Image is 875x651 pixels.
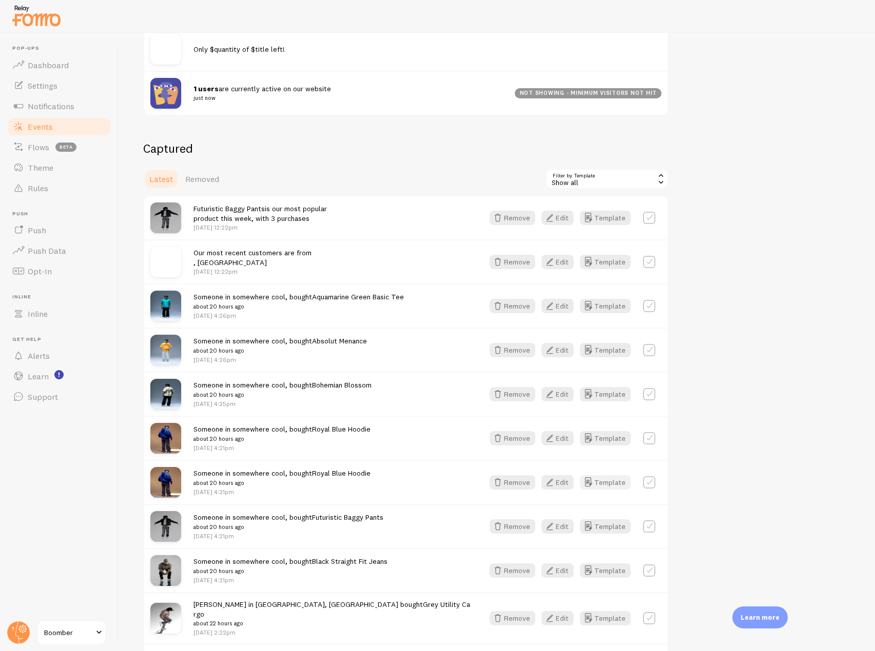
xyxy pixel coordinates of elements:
button: Template [580,211,631,225]
img: 959D8F45-5B88-438D-9EA5-594B03C3BE79_small.jpg [150,467,181,498]
span: [PERSON_NAME] in [GEOGRAPHIC_DATA], [GEOGRAPHIC_DATA] bought [193,600,471,628]
button: Edit [541,255,574,269]
p: [DATE] 4:26pm [193,311,404,320]
span: Push [28,225,46,235]
a: Inline [6,303,112,324]
a: Push Data [6,240,112,261]
span: Someone in somewhere cool, bought [193,380,372,399]
span: Opt-In [28,266,52,276]
a: Alerts [6,345,112,366]
a: Support [6,386,112,407]
span: beta [55,143,76,152]
small: about 20 hours ago [193,434,371,443]
a: Boomber [37,620,106,645]
button: Edit [541,387,574,401]
a: Absolut Menance [312,336,367,345]
a: Edit [541,431,580,445]
span: Someone in somewhere cool, bought [193,292,404,311]
button: Template [580,431,631,445]
p: Learn more [741,613,780,622]
a: Flows beta [6,137,112,157]
span: Notifications [28,101,74,111]
img: pageviews.png [150,78,181,109]
span: Events [28,121,53,132]
button: Template [580,387,631,401]
button: Remove [490,343,535,357]
a: Events [6,116,112,137]
span: Someone in somewhere cool, bought [193,469,371,487]
img: no_image.svg [150,34,181,65]
button: Edit [541,611,574,625]
a: Grey Utility Cargo [193,600,470,619]
img: 91C3DB0F-6C22-4129-AD61-4455A744FAAF_small.jpg [150,202,181,233]
img: Aquamarine_Green_Basic_Tee_-_Boomber-4798709_small.jpg [150,291,181,321]
img: 690F5FB0-5827-4220-9CB1-C4708DD12178_small.jpg [150,603,181,634]
span: Pop-ups [12,45,112,52]
a: Push [6,220,112,240]
button: Template [580,255,631,269]
a: Edit [541,255,580,269]
svg: <p>Watch New Feature Tutorials!</p> [54,370,64,379]
a: Edit [541,343,580,357]
a: Notifications [6,96,112,116]
button: Template [580,611,631,625]
span: Theme [28,162,53,173]
button: Remove [490,299,535,313]
div: Show all [546,169,669,189]
span: Inline [28,309,48,319]
small: about 20 hours ago [193,390,372,399]
a: Theme [6,157,112,178]
button: Remove [490,563,535,578]
small: just now [193,93,502,103]
span: Our most recent customers are from , [GEOGRAPHIC_DATA] [193,248,312,267]
a: Latest [143,169,179,189]
span: Get Help [12,336,112,343]
p: [DATE] 4:21pm [193,532,383,540]
p: [DATE] 2:22pm [193,628,471,637]
span: Someone in somewhere cool, bought [193,513,383,532]
a: Edit [541,563,580,578]
p: [DATE] 12:22pm [193,267,312,276]
button: Remove [490,475,535,490]
a: Royal Blue Hoodie [312,469,371,478]
span: Rules [28,183,48,193]
a: Removed [179,169,225,189]
button: Edit [541,299,574,313]
p: [DATE] 4:26pm [193,355,367,364]
button: Edit [541,343,574,357]
span: Someone in somewhere cool, bought [193,336,367,355]
span: Latest [149,174,173,184]
p: [DATE] 4:25pm [193,399,372,408]
span: Learn [28,371,49,381]
span: Removed [185,174,219,184]
button: Remove [490,431,535,445]
span: are currently active on our website [193,84,502,103]
span: Push [12,211,112,217]
button: Edit [541,211,574,225]
button: Template [580,475,631,490]
a: Edit [541,475,580,490]
small: about 20 hours ago [193,522,383,532]
a: Dashboard [6,55,112,75]
a: Futuristic Baggy Pants [193,204,265,213]
button: Template [580,563,631,578]
button: Remove [490,611,535,625]
button: Remove [490,519,535,534]
a: Edit [541,519,580,534]
a: Learn [6,366,112,386]
a: Royal Blue Hoodie [312,424,371,434]
a: Template [580,343,631,357]
p: [DATE] 4:21pm [193,487,371,496]
div: Learn more [732,606,788,628]
button: Template [580,299,631,313]
a: Settings [6,75,112,96]
a: Futuristic Baggy Pants [312,513,383,522]
span: Someone in somewhere cool, bought [193,557,387,576]
span: Push Data [28,246,66,256]
strong: 1 users [193,84,219,93]
a: Aquamarine Green Basic Tee [312,292,404,301]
